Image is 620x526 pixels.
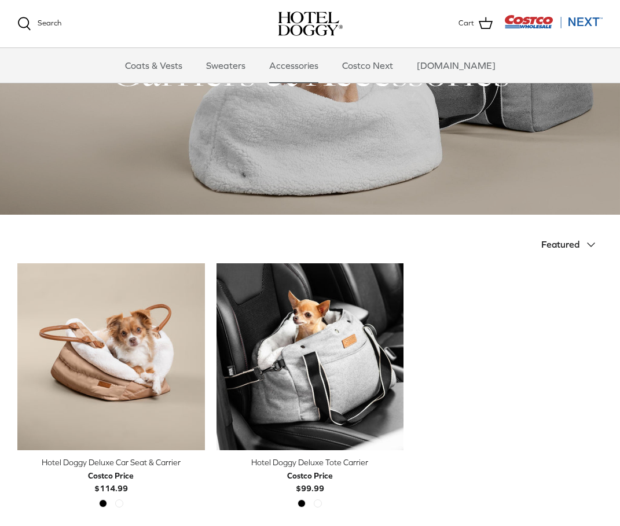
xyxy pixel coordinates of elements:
span: Search [38,19,61,27]
a: Coats & Vests [115,48,193,83]
a: Search [17,17,61,31]
div: Hotel Doggy Deluxe Car Seat & Carrier [17,456,205,469]
b: $114.99 [88,469,134,493]
h1: Carriers & Accessories [17,42,603,98]
img: Costco Next [504,14,603,29]
a: Hotel Doggy Deluxe Car Seat & Carrier Costco Price$114.99 [17,456,205,495]
a: Accessories [259,48,329,83]
a: Costco Next [332,48,403,83]
a: [DOMAIN_NAME] [406,48,506,83]
a: Hotel Doggy Deluxe Tote Carrier [217,263,404,451]
div: Costco Price [287,469,333,482]
div: Hotel Doggy Deluxe Tote Carrier [217,456,404,469]
a: Hotel Doggy Deluxe Car Seat & Carrier [17,263,205,451]
img: hoteldoggycom [278,12,343,36]
a: Sweaters [196,48,256,83]
a: hoteldoggy.com hoteldoggycom [278,12,343,36]
button: Featured [541,232,603,258]
b: $99.99 [287,469,333,493]
a: Hotel Doggy Deluxe Tote Carrier Costco Price$99.99 [217,456,404,495]
a: Cart [458,16,493,31]
a: Visit Costco Next [504,22,603,31]
span: Featured [541,239,579,249]
div: Costco Price [88,469,134,482]
span: Cart [458,17,474,30]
